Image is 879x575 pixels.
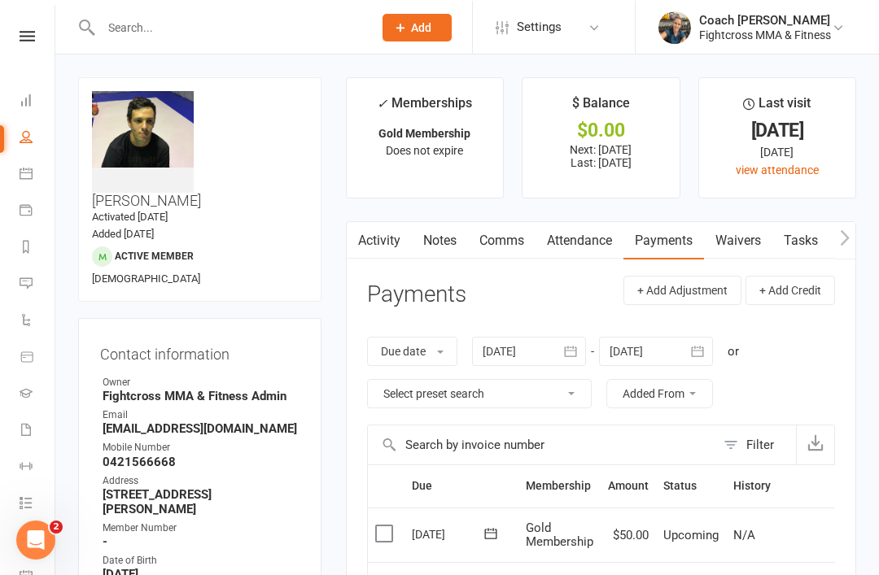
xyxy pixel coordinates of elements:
a: People [20,120,56,156]
strong: [EMAIL_ADDRESS][DOMAIN_NAME] [103,420,300,435]
div: Filter [746,434,774,454]
div: Member Number [103,520,300,535]
div: Address [103,473,300,488]
a: Tasks [772,221,829,259]
a: Waivers [704,221,772,259]
span: Settings [517,8,562,45]
div: Date of Birth [103,552,300,568]
a: Dashboard [20,83,56,120]
button: + Add Adjustment [623,275,741,304]
button: Due date [367,336,457,365]
th: Membership [518,464,601,506]
div: [DATE] [714,121,841,138]
td: $50.00 [601,507,656,562]
span: Active member [115,250,194,261]
div: Fightcross MMA & Fitness [699,27,831,41]
a: Product Sales [20,339,56,376]
img: thumb_image1623694743.png [658,11,691,43]
h3: Contact information [100,339,300,362]
button: Add [383,13,452,41]
span: Gold Membership [526,520,593,548]
span: 2 [50,520,63,533]
div: [DATE] [412,521,487,546]
h3: [PERSON_NAME] [92,90,308,208]
a: Activity [347,221,412,259]
div: $0.00 [537,121,664,138]
div: or [728,341,739,360]
strong: Gold Membership [378,126,470,139]
a: Payments [623,221,704,259]
div: Mobile Number [103,439,300,455]
div: Coach [PERSON_NAME] [699,12,831,27]
img: image1580274895.png [92,90,194,167]
a: Attendance [536,221,623,259]
a: Notes [412,221,468,259]
a: Comms [468,221,536,259]
a: Payments [20,193,56,229]
th: History [726,464,823,506]
p: Next: [DATE] Last: [DATE] [537,142,664,168]
button: Filter [715,425,796,464]
div: Last visit [743,92,811,121]
strong: 0421566668 [103,454,300,468]
time: Activated [DATE] [92,210,168,222]
strong: Fightcross MMA & Fitness Admin [103,388,300,403]
div: Owner [103,374,300,390]
span: Upcoming [663,527,719,542]
i: ✓ [377,95,387,111]
div: Email [103,407,300,422]
a: view attendance [736,163,819,176]
span: Does not expire [386,143,463,156]
button: + Add Credit [746,275,835,304]
input: Search by invoice number [368,425,715,464]
th: Status [656,464,726,506]
span: N/A [733,527,755,542]
button: Added From [606,378,713,407]
div: Memberships [377,92,472,122]
span: Add [411,20,431,33]
a: Calendar [20,156,56,193]
time: Added [DATE] [92,227,154,239]
iframe: Intercom live chat [16,520,55,559]
th: Amount [601,464,656,506]
div: $ Balance [572,92,630,121]
input: Search... [96,15,361,38]
strong: - [103,534,300,548]
th: Due [405,464,518,506]
a: Reports [20,229,56,266]
strong: [STREET_ADDRESS][PERSON_NAME] [103,486,300,516]
h3: Payments [367,281,466,307]
div: [DATE] [714,142,841,160]
span: [DEMOGRAPHIC_DATA] [92,272,200,284]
